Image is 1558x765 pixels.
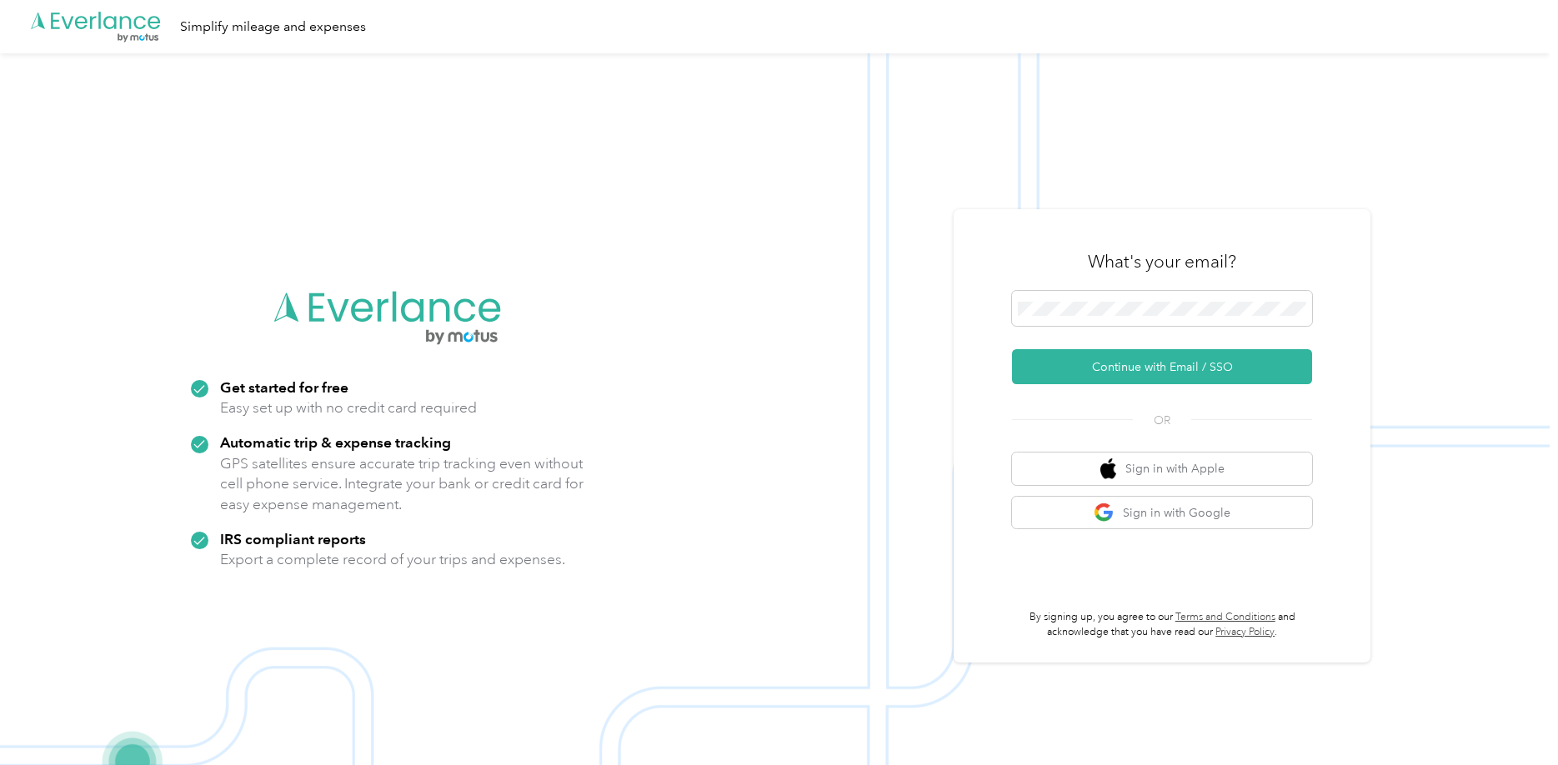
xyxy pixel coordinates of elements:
p: By signing up, you agree to our and acknowledge that you have read our . [1012,610,1312,639]
p: GPS satellites ensure accurate trip tracking even without cell phone service. Integrate your bank... [220,453,584,515]
p: Export a complete record of your trips and expenses. [220,549,565,570]
img: apple logo [1100,458,1117,479]
a: Terms and Conditions [1175,611,1275,623]
strong: IRS compliant reports [220,530,366,547]
h3: What's your email? [1088,250,1236,273]
button: google logoSign in with Google [1012,497,1312,529]
div: Simplify mileage and expenses [180,17,366,37]
p: Easy set up with no credit card required [220,397,477,418]
span: OR [1133,412,1191,429]
button: apple logoSign in with Apple [1012,452,1312,485]
img: google logo [1094,502,1115,523]
strong: Get started for free [220,378,348,396]
button: Continue with Email / SSO [1012,349,1312,384]
a: Privacy Policy [1215,626,1275,638]
strong: Automatic trip & expense tracking [220,433,451,451]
